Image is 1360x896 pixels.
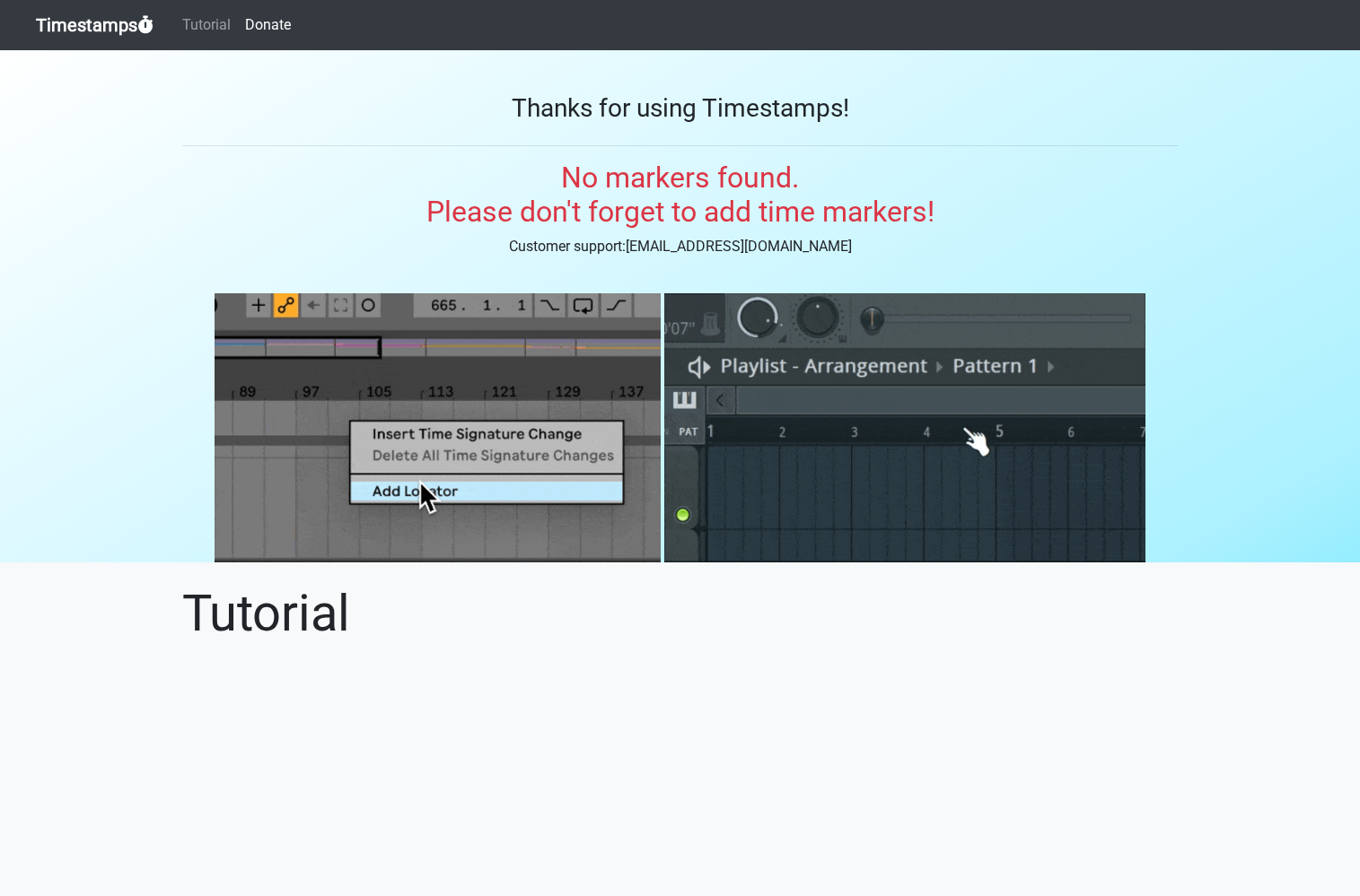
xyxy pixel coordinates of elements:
[664,293,1145,562] img: fl%20marker.gif
[175,7,238,43] a: Tutorial
[182,584,1179,644] h1: Tutorial
[36,7,154,43] a: Timestamps
[215,293,661,562] img: ableton%20locator.gif
[182,93,1179,124] h3: Thanks for using Timestamps!
[238,7,298,43] a: Donate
